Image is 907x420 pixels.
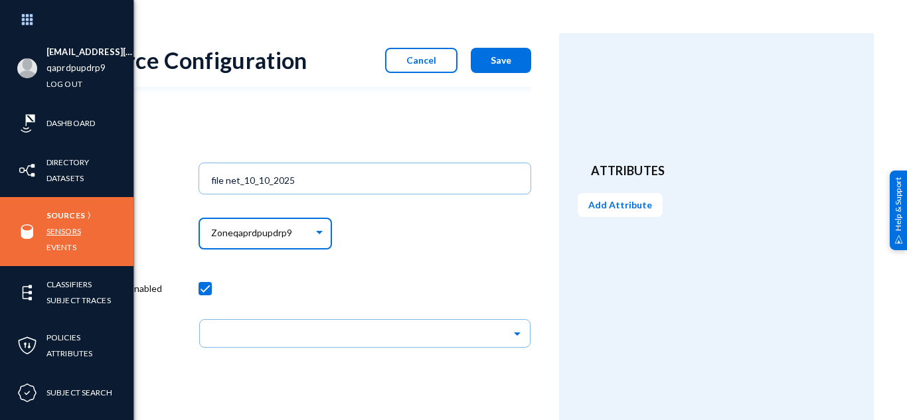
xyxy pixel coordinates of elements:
[101,127,518,145] header: Info
[211,228,292,239] span: Zoneqaprdpupdrp9
[46,346,92,361] a: Attributes
[890,170,907,249] div: Help & Support
[46,224,81,239] a: Sensors
[46,293,111,308] a: Subject Traces
[46,330,80,345] a: Policies
[46,44,133,60] li: [EMAIL_ADDRESS][PERSON_NAME][DOMAIN_NAME]
[17,161,37,180] img: icon-inventory.svg
[46,277,92,292] a: Classifiers
[17,336,37,356] img: icon-policies.svg
[46,115,95,131] a: Dashboard
[17,222,37,242] img: icon-sources.svg
[17,283,37,303] img: icon-elements.svg
[578,193,663,217] button: Add Attribute
[46,240,76,255] a: Events
[406,54,436,66] span: Cancel
[46,155,89,170] a: Directory
[7,5,47,34] img: app launcher
[17,58,37,78] img: blank-profile-picture.png
[17,383,37,403] img: icon-compliance.svg
[471,48,531,73] button: Save
[894,235,903,244] img: help_support.svg
[385,48,457,73] button: Cancel
[88,46,307,74] div: Source Configuration
[591,162,842,180] header: Attributes
[588,199,652,210] span: Add Attribute
[46,76,82,92] a: Log out
[46,208,85,223] a: Sources
[17,113,37,133] img: icon-risk-sonar.svg
[46,385,112,400] a: Subject Search
[46,60,106,76] a: qaprdpupdrp9
[46,171,84,186] a: Datasets
[491,54,511,66] span: Save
